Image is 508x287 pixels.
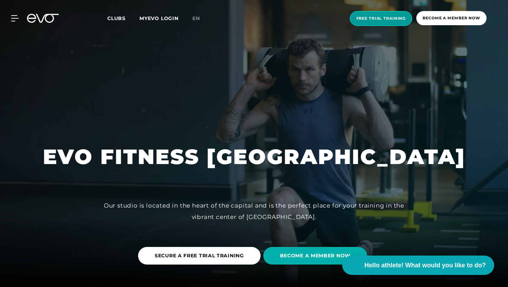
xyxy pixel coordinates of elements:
[348,11,415,26] a: Free trial training
[139,15,179,21] a: MYEVO LOGIN
[342,256,494,275] button: Hello athlete! What would you like to do?
[192,15,208,22] a: en
[107,15,139,21] a: Clubs
[43,144,465,169] font: EVO FITNESS [GEOGRAPHIC_DATA]
[280,252,351,259] font: BECOME A MEMBER NOW
[107,15,126,21] font: Clubs
[263,242,370,270] a: BECOME A MEMBER NOW
[192,15,200,21] font: en
[423,16,480,20] font: Become a member now
[155,252,244,259] font: SECURE A FREE TRIAL TRAINING
[138,242,263,270] a: SECURE A FREE TRIAL TRAINING
[104,202,404,220] font: Our studio is located in the heart of the capital and is the perfect place for your training in t...
[414,11,489,26] a: Become a member now
[364,262,486,269] font: Hello athlete! What would you like to do?
[356,16,406,21] font: Free trial training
